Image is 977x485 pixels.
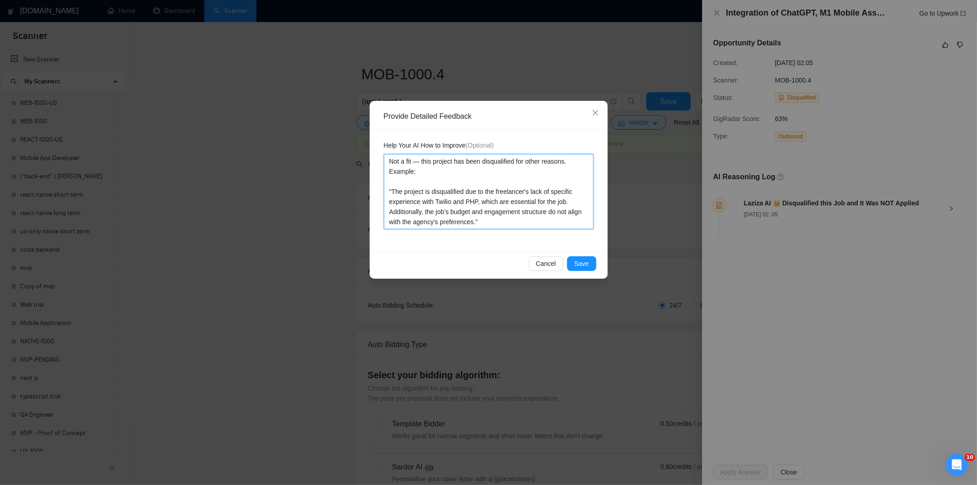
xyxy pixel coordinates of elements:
[592,109,599,116] span: close
[536,259,556,269] span: Cancel
[574,259,589,269] span: Save
[466,142,494,149] span: (Optional)
[384,154,594,229] textarea: Not a fit — this project has been disqualified for other reasons. Example: "The project is disqua...
[965,454,975,461] span: 10
[384,111,600,121] div: Provide Detailed Feedback
[567,256,596,271] button: Save
[946,454,968,476] iframe: Intercom live chat
[529,256,563,271] button: Cancel
[583,101,608,126] button: Close
[384,140,494,150] span: Help Your AI How to Improve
